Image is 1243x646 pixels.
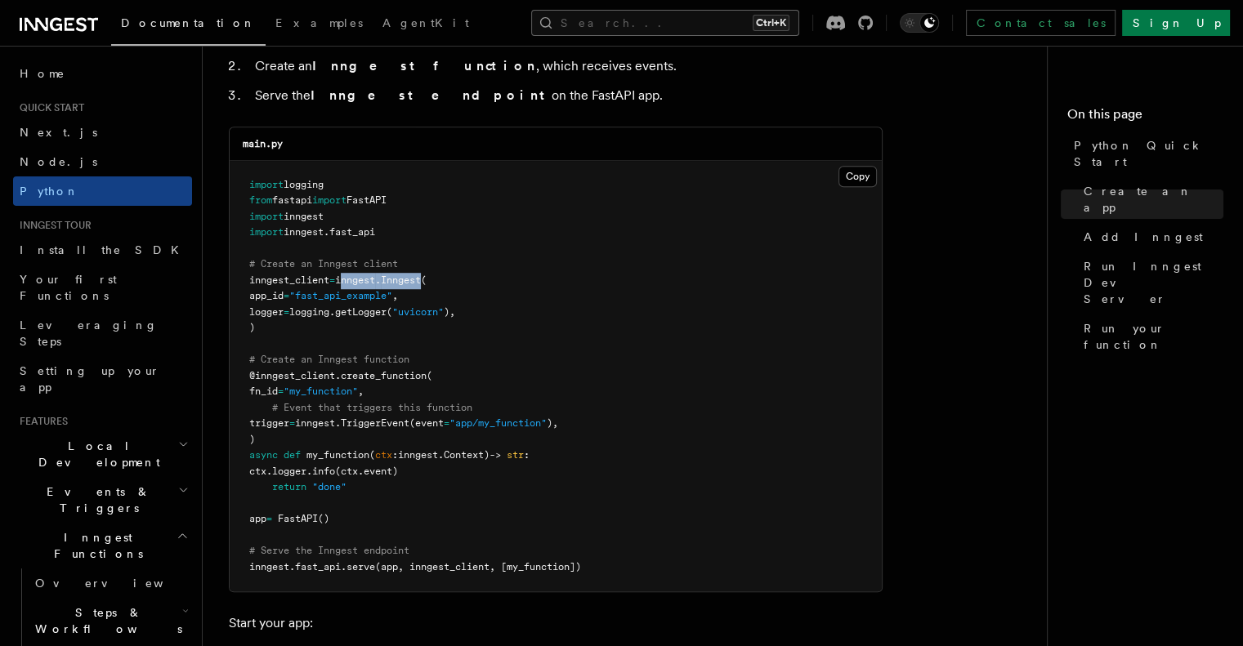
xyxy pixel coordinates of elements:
span: . [335,370,341,381]
strong: Inngest function [312,58,536,74]
span: logger [272,466,306,477]
a: Node.js [13,147,192,176]
span: : [524,449,530,461]
span: inngest [398,449,438,461]
span: fn_id [249,385,278,397]
span: "fast_api_example" [289,290,392,301]
span: # Serve the Inngest endpoint [249,545,409,556]
code: main.py [243,138,283,149]
span: fast_api [295,561,341,572]
span: . [289,561,295,572]
span: ( [427,370,432,381]
button: Inngest Functions [13,523,192,568]
span: ( [421,274,427,286]
span: Quick start [13,101,84,114]
button: Local Development [13,431,192,477]
p: Start your app: [229,612,883,635]
button: Events & Triggers [13,477,192,523]
span: Inngest Functions [13,529,177,562]
span: : [392,449,398,461]
span: Node.js [20,155,97,168]
span: logging [284,179,324,190]
span: = [289,417,295,429]
span: "done" [312,481,347,492]
span: return [272,481,306,492]
span: FastAPI [278,513,318,524]
a: Sign Up [1122,10,1230,36]
span: -> [490,449,501,461]
button: Steps & Workflows [29,598,192,644]
a: Contact sales [966,10,1116,36]
span: Run your function [1084,320,1223,353]
span: AgentKit [382,16,469,29]
span: logger [249,306,284,318]
span: from [249,194,272,206]
span: = [284,290,289,301]
button: Toggle dark mode [900,13,939,33]
span: , [392,290,398,301]
a: Python [13,176,192,206]
span: trigger [249,417,289,429]
span: Create an app [1084,183,1223,216]
span: info [312,466,335,477]
span: Home [20,65,65,82]
span: my_function [306,449,369,461]
span: Inngest tour [13,219,92,232]
span: ( [387,306,392,318]
span: . [438,449,444,461]
span: . [266,466,272,477]
span: inngest_client [249,274,329,286]
span: app_id [249,290,284,301]
span: fastapi [272,194,312,206]
span: @inngest_client [249,370,335,381]
span: Setting up your app [20,364,160,394]
span: TriggerEvent [341,417,409,429]
a: Run Inngest Dev Server [1077,252,1223,314]
span: import [249,179,284,190]
span: , [358,385,364,397]
span: # Create an Inngest client [249,258,398,270]
a: Python Quick Start [1067,131,1223,176]
span: ), [444,306,455,318]
a: AgentKit [373,5,479,44]
span: logging. [289,306,335,318]
span: Events & Triggers [13,483,178,516]
span: () [318,513,329,524]
span: Documentation [121,16,256,29]
a: Run your function [1077,314,1223,359]
span: Install the SDK [20,243,189,256]
span: = [284,306,289,318]
a: Examples [266,5,373,44]
a: Overview [29,568,192,598]
span: (ctx.event) [335,466,398,477]
a: Leveraging Steps [13,310,192,356]
a: Install the SDK [13,235,192,265]
li: Create an , which receives events. [250,55,883,78]
span: Next.js [20,126,97,139]
span: Overview [35,577,203,590]
span: Run Inngest Dev Server [1084,258,1223,307]
span: = [329,274,335,286]
span: ) [249,434,255,445]
span: str [507,449,524,461]
span: inngest. [295,417,341,429]
span: Local Development [13,438,178,470]
span: Examples [275,16,363,29]
span: import [312,194,347,206]
span: create_function [341,370,427,381]
a: Documentation [111,5,266,46]
span: = [266,513,272,524]
span: "app/my_function" [449,417,547,429]
span: "my_function" [284,385,358,397]
li: Serve the on the FastAPI app. [250,84,883,107]
span: ), [547,417,558,429]
span: . [375,274,381,286]
span: import [249,226,284,238]
span: Features [13,415,68,428]
span: Inngest [381,274,421,286]
span: inngest [284,211,324,222]
span: Context) [444,449,490,461]
span: "uvicorn" [392,306,444,318]
h4: On this page [1067,105,1223,131]
span: Leveraging Steps [20,319,158,348]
